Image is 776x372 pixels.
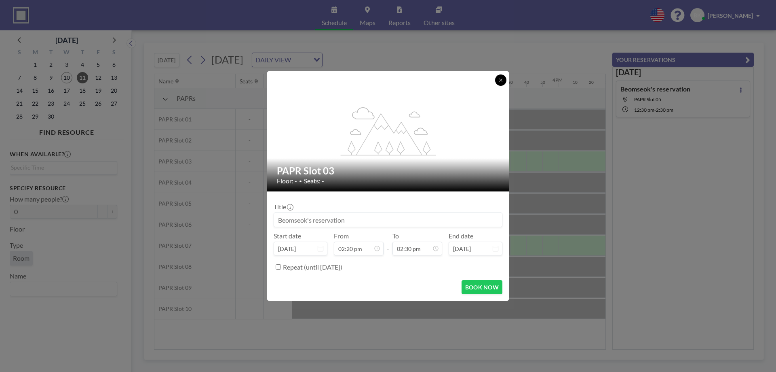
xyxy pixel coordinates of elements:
h2: PAPR Slot 03 [277,165,500,177]
span: Floor: - [277,177,297,185]
span: - [387,235,389,253]
span: Seats: - [304,177,324,185]
button: BOOK NOW [462,280,502,294]
label: Title [274,203,293,211]
label: Repeat (until [DATE]) [283,263,342,271]
label: To [392,232,399,240]
input: Beomseok's reservation [274,213,502,227]
span: • [299,178,302,184]
g: flex-grow: 1.2; [341,106,436,155]
label: Start date [274,232,301,240]
label: End date [449,232,473,240]
label: From [334,232,349,240]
